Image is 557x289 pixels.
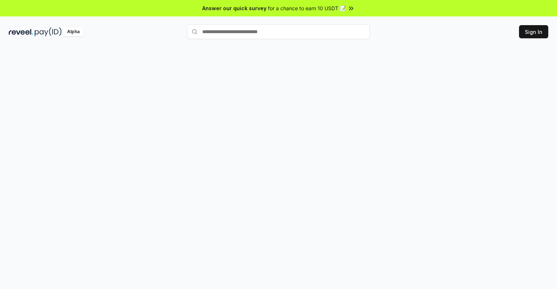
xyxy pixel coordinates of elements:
[268,4,346,12] span: for a chance to earn 10 USDT 📝
[35,27,62,36] img: pay_id
[202,4,266,12] span: Answer our quick survey
[9,27,33,36] img: reveel_dark
[519,25,548,38] button: Sign In
[63,27,84,36] div: Alpha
